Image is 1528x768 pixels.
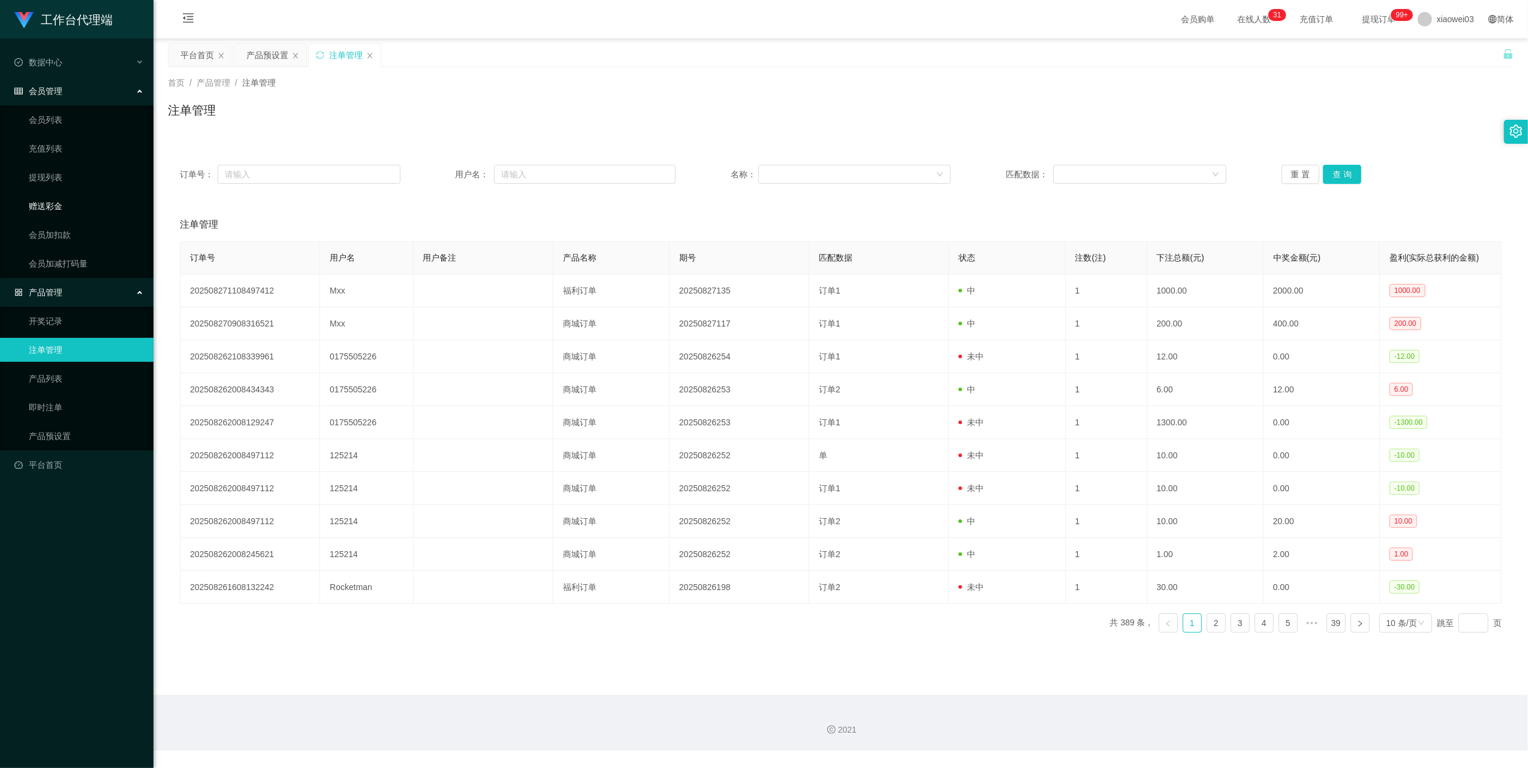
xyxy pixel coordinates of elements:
span: -30.00 [1390,580,1419,594]
td: 202508262008497112 [180,472,320,505]
td: 福利订单 [553,274,670,307]
a: 工作台代理端 [14,14,113,24]
td: 10.00 [1147,439,1264,472]
li: 5 [1279,613,1298,633]
a: 注单管理 [29,338,144,362]
td: 202508262008245621 [180,538,320,571]
td: 1 [1066,373,1147,406]
span: 订单1 [819,418,840,427]
button: 重 置 [1282,165,1320,184]
td: 商城订单 [553,505,670,538]
a: 5 [1279,614,1297,632]
td: 20250826253 [670,373,809,406]
span: 中 [959,319,975,328]
a: 开奖记录 [29,309,144,333]
span: 中 [959,286,975,295]
td: 商城订单 [553,538,670,571]
li: 4 [1255,613,1274,633]
a: 提现列表 [29,165,144,189]
span: 下注总额(元) [1157,253,1204,262]
span: 名称： [731,168,758,181]
td: 10.00 [1147,505,1264,538]
span: 200.00 [1390,317,1421,330]
a: 充值列表 [29,137,144,161]
td: 20250826252 [670,472,809,505]
h1: 注单管理 [168,101,216,119]
span: / [235,78,237,87]
td: 20250827135 [670,274,809,307]
td: 1 [1066,571,1147,604]
span: 用户名： [455,168,494,181]
td: 202508262008497112 [180,439,320,472]
span: 首页 [168,78,185,87]
span: 订单1 [819,352,840,361]
span: 订单1 [819,286,840,295]
span: 充值订单 [1294,15,1340,23]
span: 产品管理 [197,78,230,87]
td: 1.00 [1147,538,1264,571]
td: 1 [1066,538,1147,571]
li: 3 [1231,613,1250,633]
td: 200.00 [1147,307,1264,340]
li: 共 389 条， [1110,613,1154,633]
td: 商城订单 [553,373,670,406]
li: 下一页 [1351,613,1370,633]
td: 202508262008497112 [180,505,320,538]
sup: 979 [1391,9,1413,21]
a: 2 [1207,614,1225,632]
i: 图标: check-circle-o [14,58,23,66]
li: 向后 5 页 [1303,613,1322,633]
td: 1 [1066,340,1147,373]
td: 202508271108497412 [180,274,320,307]
i: 图标: global [1488,15,1497,23]
td: 1 [1066,505,1147,538]
td: 20250826253 [670,406,809,439]
td: 商城订单 [553,406,670,439]
i: 图标: setting [1509,125,1523,138]
span: 匹配数据： [1006,168,1053,181]
a: 39 [1327,614,1345,632]
span: 用户名 [330,253,355,262]
span: 注单管理 [180,217,218,232]
a: 3 [1231,614,1249,632]
td: 0.00 [1264,571,1380,604]
span: 单 [819,450,827,460]
p: 1 [1277,9,1282,21]
td: 20250826252 [670,538,809,571]
span: -10.00 [1390,449,1419,462]
button: 查 询 [1323,165,1361,184]
span: 1.00 [1390,548,1413,561]
span: 期号 [679,253,696,262]
td: 20250826198 [670,571,809,604]
td: 20250827117 [670,307,809,340]
span: 订单2 [819,582,840,592]
li: 39 [1327,613,1346,633]
i: 图标: close [292,52,299,59]
i: 图标: down [936,171,944,179]
td: 0.00 [1264,406,1380,439]
td: 125214 [320,538,413,571]
td: 1000.00 [1147,274,1264,307]
td: 125214 [320,472,413,505]
i: 图标: sync [316,51,324,59]
td: 125214 [320,505,413,538]
td: 202508262108339961 [180,340,320,373]
td: 0175505226 [320,406,413,439]
span: 产品名称 [563,253,596,262]
i: 图标: down [1212,171,1219,179]
img: logo.9652507e.png [14,12,34,29]
div: 产品预设置 [246,44,288,66]
td: 0175505226 [320,373,413,406]
p: 3 [1273,9,1277,21]
td: 20250826254 [670,340,809,373]
a: 图标: dashboard平台首页 [14,453,144,477]
i: 图标: menu-fold [168,1,209,39]
div: 注单管理 [329,44,363,66]
i: 图标: right [1357,620,1364,627]
td: 1 [1066,439,1147,472]
span: 6.00 [1390,383,1413,396]
span: 未中 [959,450,984,460]
span: 订单1 [819,319,840,328]
span: 注数(注) [1075,253,1106,262]
td: 12.00 [1264,373,1380,406]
